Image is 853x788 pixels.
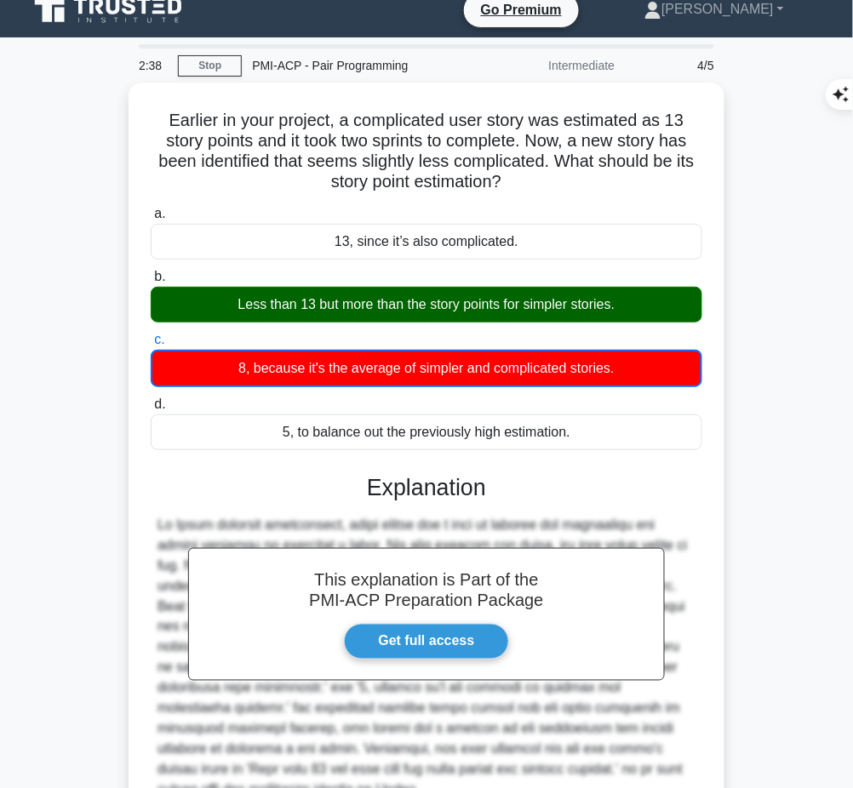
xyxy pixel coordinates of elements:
div: Intermediate [476,49,625,83]
div: Less than 13 but more than the story points for simpler stories. [151,287,702,323]
div: 2:38 [129,49,178,83]
span: a. [154,206,165,220]
a: Stop [178,55,242,77]
div: 5, to balance out the previously high estimation. [151,414,702,450]
div: 13, since it’s also complicated. [151,224,702,260]
span: d. [154,397,165,411]
h5: Earlier in your project, a complicated user story was estimated as 13 story points and it took tw... [149,110,704,193]
h3: Explanation [161,474,692,501]
div: 4/5 [625,49,724,83]
span: c. [154,332,164,346]
div: 8, because it's the average of simpler and complicated stories. [151,350,702,387]
a: Get full access [344,624,510,660]
div: PMI-ACP - Pair Programming [242,49,476,83]
span: b. [154,269,165,283]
